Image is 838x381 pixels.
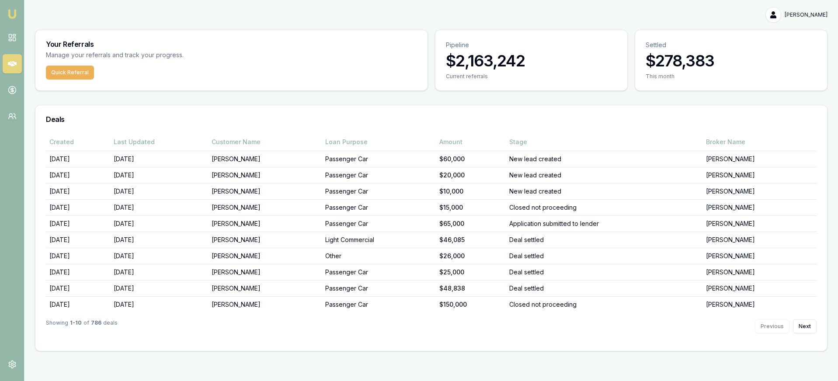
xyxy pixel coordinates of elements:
[46,199,110,215] td: [DATE]
[208,296,322,312] td: [PERSON_NAME]
[322,248,436,264] td: Other
[46,319,118,333] div: Showing of deals
[322,264,436,280] td: Passenger Car
[439,284,503,293] div: $48,838
[439,203,503,212] div: $15,000
[446,41,617,49] p: Pipeline
[110,248,208,264] td: [DATE]
[110,199,208,215] td: [DATE]
[322,296,436,312] td: Passenger Car
[208,215,322,232] td: [PERSON_NAME]
[208,264,322,280] td: [PERSON_NAME]
[110,183,208,199] td: [DATE]
[46,167,110,183] td: [DATE]
[114,138,205,146] div: Last Updated
[46,264,110,280] td: [DATE]
[702,280,817,296] td: [PERSON_NAME]
[325,138,432,146] div: Loan Purpose
[785,11,828,18] span: [PERSON_NAME]
[208,167,322,183] td: [PERSON_NAME]
[46,183,110,199] td: [DATE]
[506,215,702,232] td: Application submitted to lender
[506,167,702,183] td: New lead created
[646,52,817,69] h3: $278,383
[439,171,503,180] div: $20,000
[506,183,702,199] td: New lead created
[322,151,436,167] td: Passenger Car
[7,9,17,19] img: emu-icon-u.png
[509,138,699,146] div: Stage
[322,215,436,232] td: Passenger Car
[439,138,503,146] div: Amount
[208,232,322,248] td: [PERSON_NAME]
[322,232,436,248] td: Light Commercial
[446,52,617,69] h3: $2,163,242
[208,183,322,199] td: [PERSON_NAME]
[439,155,503,163] div: $60,000
[46,296,110,312] td: [DATE]
[702,248,817,264] td: [PERSON_NAME]
[208,151,322,167] td: [PERSON_NAME]
[439,268,503,277] div: $25,000
[322,183,436,199] td: Passenger Car
[46,66,94,80] button: Quick Referral
[110,264,208,280] td: [DATE]
[46,248,110,264] td: [DATE]
[446,73,617,80] div: Current referrals
[439,219,503,228] div: $65,000
[702,296,817,312] td: [PERSON_NAME]
[506,248,702,264] td: Deal settled
[439,300,503,309] div: $150,000
[793,319,817,333] button: Next
[46,232,110,248] td: [DATE]
[702,167,817,183] td: [PERSON_NAME]
[110,296,208,312] td: [DATE]
[322,280,436,296] td: Passenger Car
[706,138,813,146] div: Broker Name
[46,280,110,296] td: [DATE]
[506,264,702,280] td: Deal settled
[110,151,208,167] td: [DATE]
[208,199,322,215] td: [PERSON_NAME]
[322,199,436,215] td: Passenger Car
[506,151,702,167] td: New lead created
[702,264,817,280] td: [PERSON_NAME]
[702,232,817,248] td: [PERSON_NAME]
[506,280,702,296] td: Deal settled
[322,167,436,183] td: Passenger Car
[208,280,322,296] td: [PERSON_NAME]
[506,296,702,312] td: Closed not proceeding
[506,232,702,248] td: Deal settled
[439,236,503,244] div: $46,085
[46,50,270,60] p: Manage your referrals and track your progress.
[702,151,817,167] td: [PERSON_NAME]
[46,151,110,167] td: [DATE]
[110,167,208,183] td: [DATE]
[646,73,817,80] div: This month
[91,319,101,333] strong: 786
[110,280,208,296] td: [DATE]
[439,187,503,196] div: $10,000
[46,215,110,232] td: [DATE]
[646,41,817,49] p: Settled
[46,41,417,48] h3: Your Referrals
[46,116,817,123] h3: Deals
[208,248,322,264] td: [PERSON_NAME]
[110,215,208,232] td: [DATE]
[439,252,503,260] div: $26,000
[702,215,817,232] td: [PERSON_NAME]
[506,199,702,215] td: Closed not proceeding
[212,138,319,146] div: Customer Name
[70,319,82,333] strong: 1 - 10
[702,183,817,199] td: [PERSON_NAME]
[702,199,817,215] td: [PERSON_NAME]
[49,138,107,146] div: Created
[110,232,208,248] td: [DATE]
